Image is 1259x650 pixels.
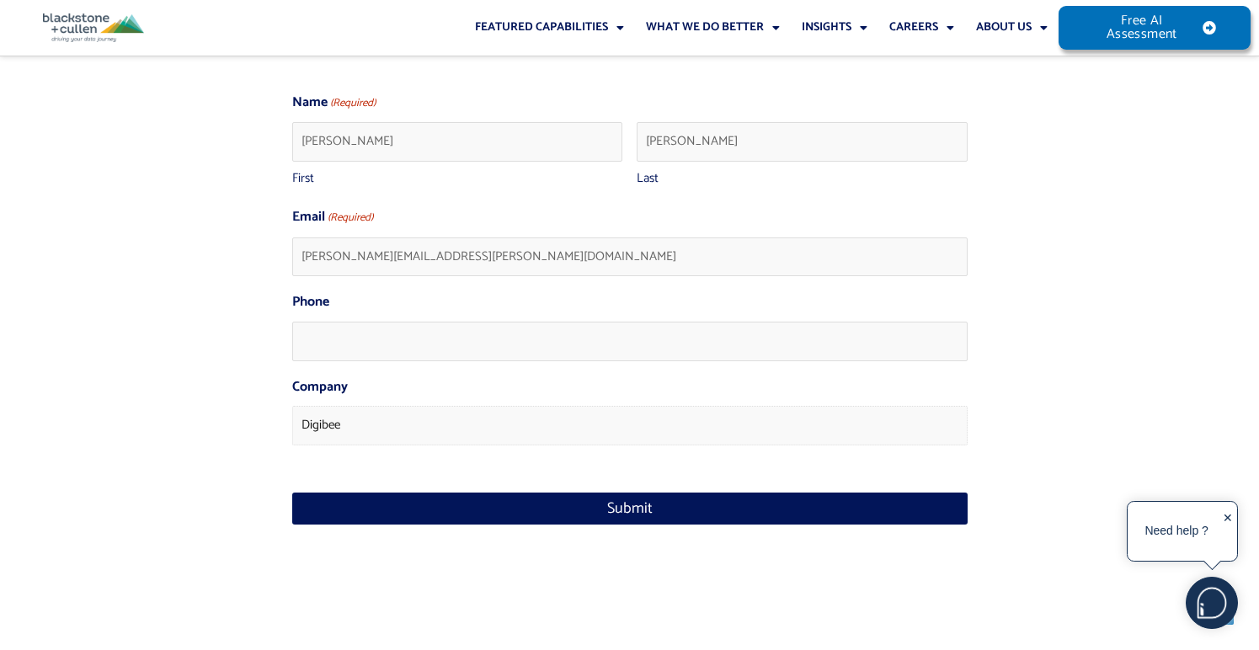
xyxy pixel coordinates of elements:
[292,90,376,116] legend: Name
[1130,504,1223,558] div: Need help ?
[1059,6,1251,50] a: Free AI Assessment
[326,205,373,231] span: (Required)
[292,290,329,315] label: Phone
[292,205,373,231] label: Email
[1223,506,1233,558] div: ✕
[1187,578,1237,628] img: users%2F5SSOSaKfQqXq3cFEnIZRYMEs4ra2%2Fmedia%2Fimages%2F-Bulle%20blanche%20sans%20fond%20%2B%20ma...
[292,375,348,400] label: Company
[292,493,968,525] input: Submit
[1092,14,1192,41] span: Free AI Assessment
[637,162,968,191] label: Last
[292,162,623,191] label: First
[328,91,376,116] span: (Required)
